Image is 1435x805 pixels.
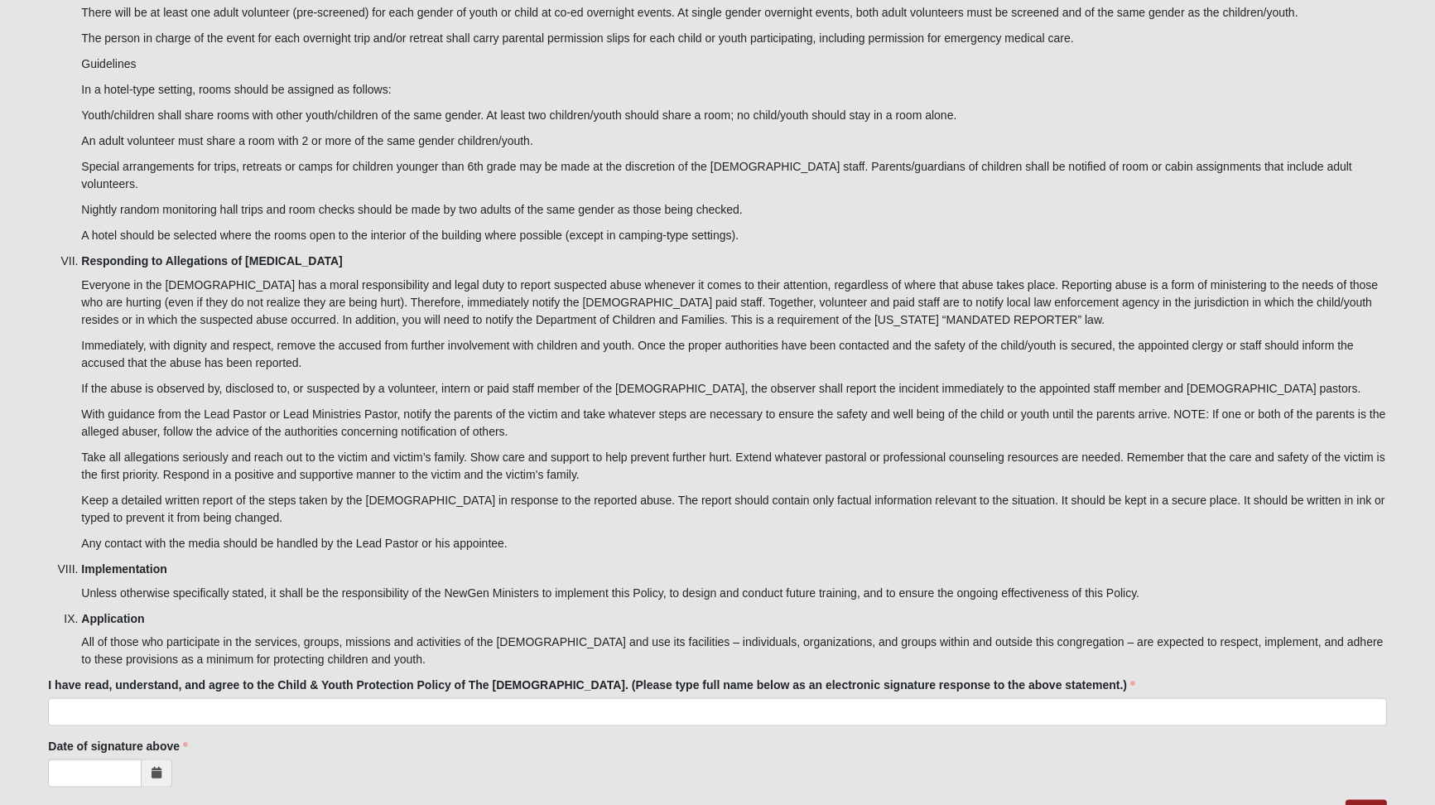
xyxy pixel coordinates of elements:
p: With guidance from the Lead Pastor or Lead Ministries Pastor, notify the parents of the victim an... [81,406,1386,441]
p: Everyone in the [DEMOGRAPHIC_DATA] has a moral responsibility and legal duty to report suspected ... [81,277,1386,329]
p: Nightly random monitoring hall trips and room checks should be made by two adults of the same gen... [81,201,1386,219]
p: The person in charge of the event for each overnight trip and/or retreat shall carry parental per... [81,30,1386,47]
p: An adult volunteer must share a room with 2 or more of the same gender children/youth. [81,133,1386,150]
p: Unless otherwise specifically stated, it shall be the responsibility of the NewGen Ministers to i... [81,585,1386,602]
p: Immediately, with dignity and respect, remove the accused from further involvement with children ... [81,337,1386,372]
p: Keep a detailed written report of the steps taken by the [DEMOGRAPHIC_DATA] in response to the re... [81,492,1386,527]
p: Special arrangements for trips, retreats or camps for children younger than 6th grade may be made... [81,158,1386,193]
h5: Responding to Allegations of [MEDICAL_DATA] [81,254,1386,268]
p: There will be at least one adult volunteer (pre-screened) for each gender of youth or child at co... [81,4,1386,22]
p: All of those who participate in the services, groups, missions and activities of the [DEMOGRAPHIC... [81,634,1386,669]
label: I have read, understand, and agree to the Child & Youth Protection Policy of The [DEMOGRAPHIC_DAT... [48,677,1135,694]
p: Any contact with the media should be handled by the Lead Pastor or his appointee. [81,535,1386,552]
h5: Application [81,613,1386,627]
h5: Implementation [81,562,1386,576]
p: In a hotel-type setting, rooms should be assigned as follows: [81,81,1386,99]
p: A hotel should be selected where the rooms open to the interior of the building where possible (e... [81,227,1386,244]
p: If the abuse is observed by, disclosed to, or suspected by a volunteer, intern or paid staff memb... [81,380,1386,398]
label: Date of signature above [48,739,188,755]
p: Take all allegations seriously and reach out to the victim and victim’s family. Show care and sup... [81,449,1386,484]
p: Guidelines [81,55,1386,73]
p: Youth/children shall share rooms with other youth/children of the same gender. At least two child... [81,107,1386,124]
